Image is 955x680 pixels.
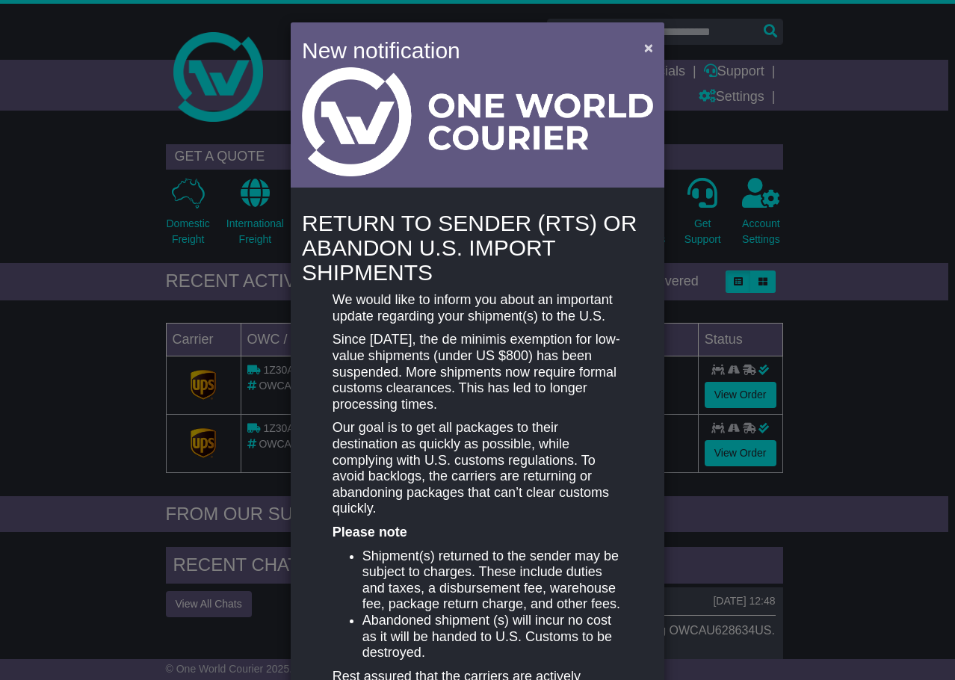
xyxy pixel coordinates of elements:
h4: New notification [302,34,622,67]
p: We would like to inform you about an important update regarding your shipment(s) to the U.S. [333,292,622,324]
p: Since [DATE], the de minimis exemption for low-value shipments (under US $800) has been suspended... [333,332,622,412]
img: Light [302,67,653,176]
h4: RETURN TO SENDER (RTS) OR ABANDON U.S. IMPORT SHIPMENTS [302,211,653,285]
span: × [644,39,653,56]
p: Our goal is to get all packages to their destination as quickly as possible, while complying with... [333,420,622,517]
li: Shipment(s) returned to the sender may be subject to charges. These include duties and taxes, a d... [362,548,622,613]
li: Abandoned shipment (s) will incur no cost as it will be handed to U.S. Customs to be destroyed. [362,613,622,661]
button: Close [637,32,661,63]
strong: Please note [333,525,407,540]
